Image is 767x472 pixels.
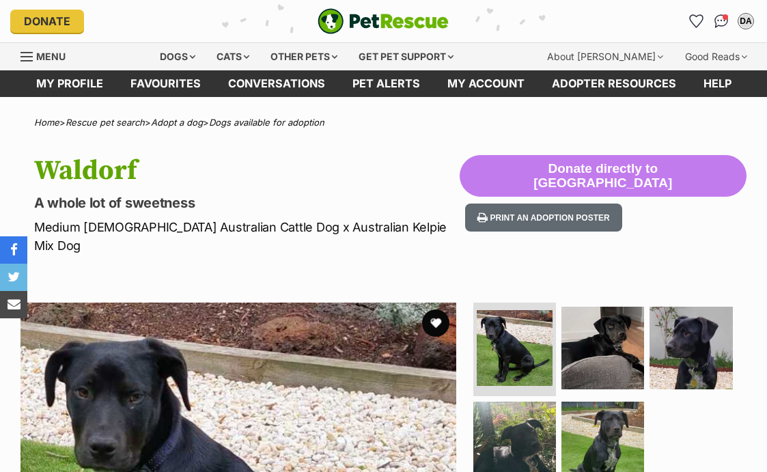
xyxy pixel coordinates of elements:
span: Menu [36,51,66,62]
a: My profile [23,70,117,97]
a: Dogs available for adoption [209,117,324,128]
div: Cats [207,43,259,70]
a: Rescue pet search [66,117,145,128]
button: My account [735,10,757,32]
a: Menu [20,43,75,68]
div: Other pets [261,43,347,70]
a: Help [690,70,745,97]
div: Get pet support [349,43,463,70]
div: Good Reads [675,43,757,70]
h1: Waldorf [34,155,460,186]
p: Medium [DEMOGRAPHIC_DATA] Australian Cattle Dog x Australian Kelpie Mix Dog [34,218,460,255]
div: DA [739,14,753,28]
a: Donate [10,10,84,33]
div: Dogs [150,43,205,70]
button: favourite [422,309,449,337]
a: Adopter resources [538,70,690,97]
a: Pet alerts [339,70,434,97]
img: Photo of Waldorf [650,307,732,389]
img: chat-41dd97257d64d25036548639549fe6c8038ab92f7586957e7f3b1b290dea8141.svg [714,14,729,28]
a: PetRescue [318,8,449,34]
ul: Account quick links [686,10,757,32]
a: Favourites [686,10,708,32]
p: A whole lot of sweetness [34,193,460,212]
div: About [PERSON_NAME] [538,43,673,70]
img: logo-e224e6f780fb5917bec1dbf3a21bbac754714ae5b6737aabdf751b685950b380.svg [318,8,449,34]
button: Print an adoption poster [465,204,622,232]
button: Donate directly to [GEOGRAPHIC_DATA] [460,155,747,197]
a: My account [434,70,538,97]
img: Photo of Waldorf [561,307,644,389]
a: conversations [214,70,339,97]
a: Favourites [117,70,214,97]
a: Adopt a dog [151,117,203,128]
a: Conversations [710,10,732,32]
a: Home [34,117,59,128]
img: Photo of Waldorf [477,310,553,386]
